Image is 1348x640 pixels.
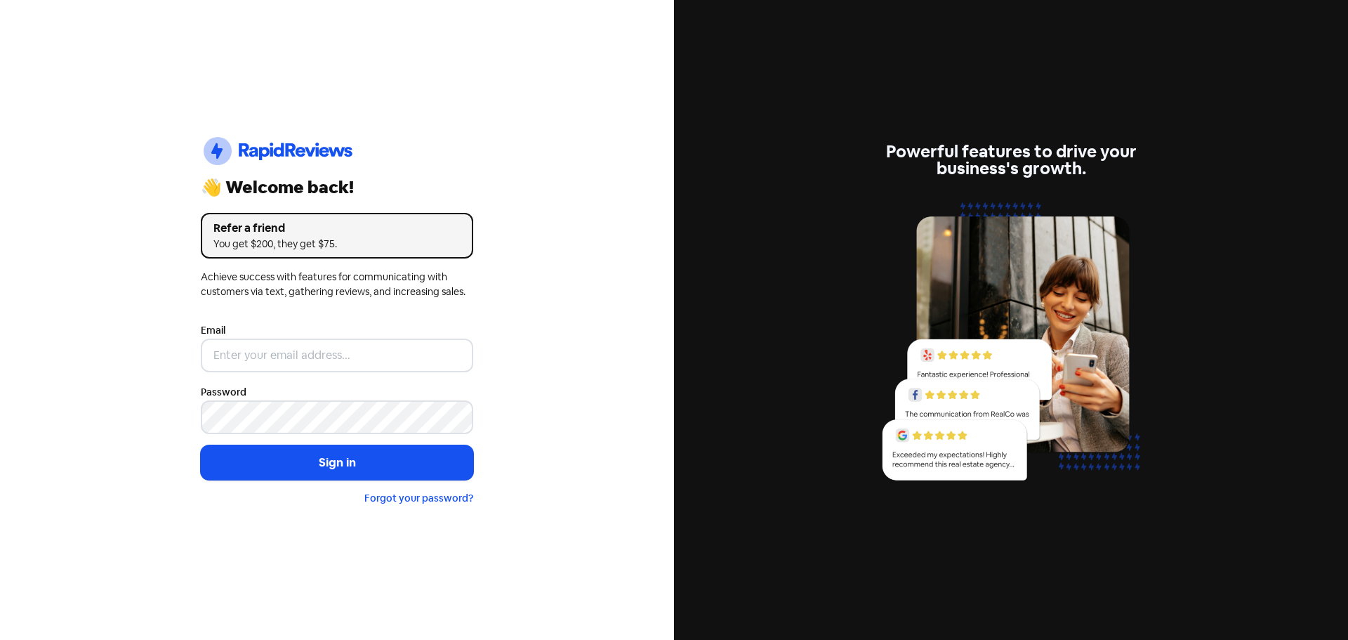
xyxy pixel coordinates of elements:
[201,270,473,299] div: Achieve success with features for communicating with customers via text, gathering reviews, and i...
[201,445,473,481] button: Sign in
[201,385,246,400] label: Password
[201,339,473,372] input: Enter your email address...
[201,179,473,196] div: 👋 Welcome back!
[213,220,461,237] div: Refer a friend
[213,237,461,252] div: You get $200, they get $75.
[875,143,1147,177] div: Powerful features to drive your business's growth.
[364,492,473,504] a: Forgot your password?
[875,194,1147,497] img: reviews
[201,323,225,338] label: Email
